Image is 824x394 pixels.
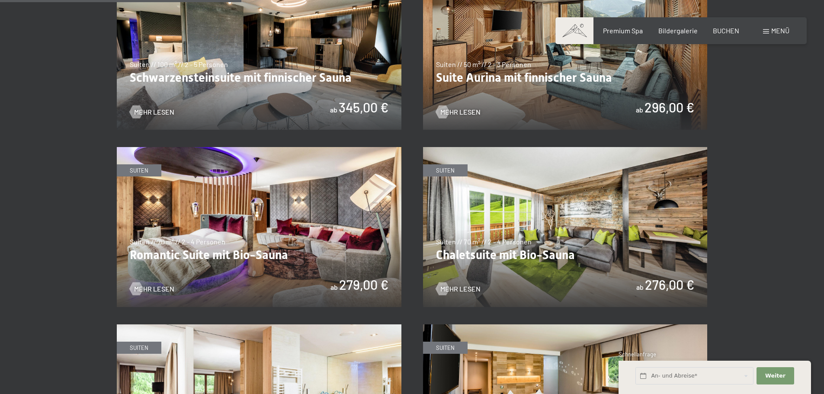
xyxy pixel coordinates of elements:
[134,107,174,117] span: Mehr Lesen
[130,284,174,294] a: Mehr Lesen
[423,147,708,153] a: Chaletsuite mit Bio-Sauna
[130,107,174,117] a: Mehr Lesen
[436,284,481,294] a: Mehr Lesen
[440,284,481,294] span: Mehr Lesen
[436,107,481,117] a: Mehr Lesen
[423,147,708,307] img: Chaletsuite mit Bio-Sauna
[765,372,786,380] span: Weiter
[117,325,401,330] a: Family Suite
[603,26,643,35] a: Premium Spa
[619,351,656,358] span: Schnellanfrage
[134,284,174,294] span: Mehr Lesen
[771,26,789,35] span: Menü
[658,26,698,35] a: Bildergalerie
[757,367,794,385] button: Weiter
[423,325,708,330] a: Alpin Studio
[440,107,481,117] span: Mehr Lesen
[117,147,401,307] img: Romantic Suite mit Bio-Sauna
[713,26,739,35] a: BUCHEN
[117,147,401,153] a: Romantic Suite mit Bio-Sauna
